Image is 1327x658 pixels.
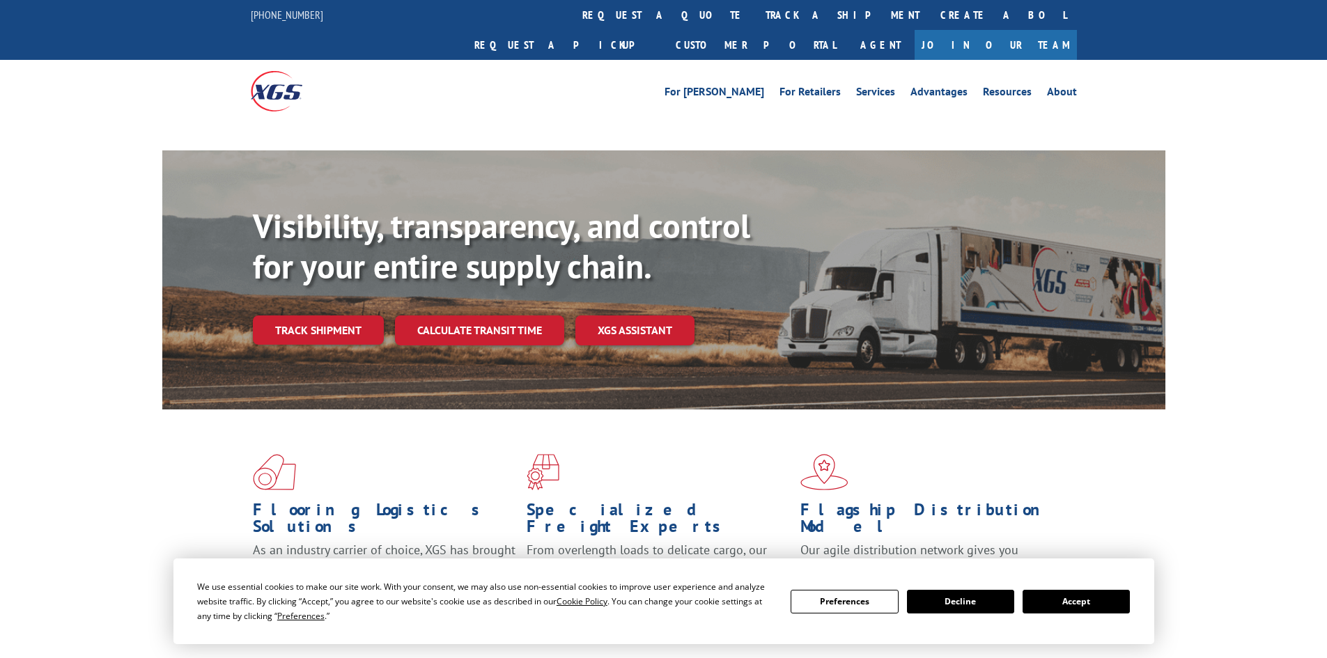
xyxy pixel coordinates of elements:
span: Preferences [277,610,325,622]
a: Customer Portal [665,30,846,60]
a: Resources [983,86,1032,102]
a: Services [856,86,895,102]
a: About [1047,86,1077,102]
div: Cookie Consent Prompt [173,558,1154,644]
img: xgs-icon-focused-on-flooring-red [527,454,559,490]
span: Cookie Policy [557,595,607,607]
b: Visibility, transparency, and control for your entire supply chain. [253,204,750,288]
span: As an industry carrier of choice, XGS has brought innovation and dedication to flooring logistics... [253,542,515,591]
img: xgs-icon-total-supply-chain-intelligence-red [253,454,296,490]
p: From overlength loads to delicate cargo, our experienced staff knows the best way to move your fr... [527,542,790,604]
a: Agent [846,30,915,60]
a: [PHONE_NUMBER] [251,8,323,22]
h1: Flooring Logistics Solutions [253,501,516,542]
a: Advantages [910,86,968,102]
button: Decline [907,590,1014,613]
a: Calculate transit time [395,315,564,345]
a: XGS ASSISTANT [575,315,694,345]
a: For Retailers [779,86,841,102]
img: xgs-icon-flagship-distribution-model-red [800,454,848,490]
button: Preferences [791,590,898,613]
a: Track shipment [253,315,384,345]
h1: Flagship Distribution Model [800,501,1064,542]
span: Our agile distribution network gives you nationwide inventory management on demand. [800,542,1057,574]
a: For [PERSON_NAME] [665,86,764,102]
div: We use essential cookies to make our site work. With your consent, we may also use non-essential ... [197,579,774,623]
a: Join Our Team [915,30,1077,60]
a: Request a pickup [464,30,665,60]
button: Accept [1023,590,1130,613]
h1: Specialized Freight Experts [527,501,790,542]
